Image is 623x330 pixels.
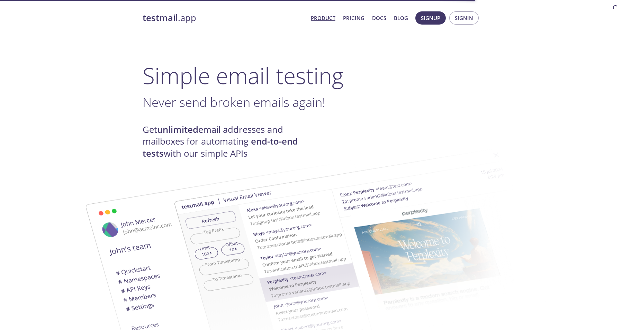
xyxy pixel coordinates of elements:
[311,13,335,22] a: Product
[372,13,386,22] a: Docs
[143,124,311,159] h4: Get email addresses and mailboxes for automating with our simple APIs
[455,13,473,22] span: Signin
[143,62,480,89] h1: Simple email testing
[394,13,408,22] a: Blog
[157,123,198,136] strong: unlimited
[421,13,440,22] span: Signup
[343,13,364,22] a: Pricing
[143,135,298,159] strong: end-to-end tests
[449,11,479,25] button: Signin
[143,12,178,24] strong: testmail
[143,93,325,111] span: Never send broken emails again!
[415,11,446,25] button: Signup
[143,12,305,24] a: testmail.app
